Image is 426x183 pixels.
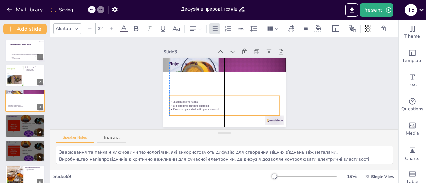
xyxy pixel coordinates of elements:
div: Add text boxes [399,69,426,93]
div: Get real-time input from your audience [399,93,426,117]
p: Зварювання та пайка [7,103,43,105]
span: Position [348,25,356,33]
p: Каталізатори в хімічній промисловості [167,102,277,117]
div: Border settings [302,23,309,34]
span: Media [406,130,419,137]
div: Add ready made slides [399,44,426,69]
p: Дифузія в техніці [7,91,43,93]
p: Generated with [URL] [12,58,41,59]
div: Slide 3 / 9 [53,173,272,180]
div: 2 [37,79,43,85]
p: Дифузія в побуті [7,141,43,143]
button: Add slide [3,24,47,34]
p: Дифузія в побуті [7,116,43,118]
textarea: Зварювання та пайка є ключовими технологіями, які використовують дифузію для створення міцних з’є... [56,146,393,164]
span: Charts [405,155,419,162]
strong: Дифузія в природі, техніці, побуті [10,44,31,45]
div: Change the overall theme [399,20,426,44]
p: Газообмін у легенях [25,67,43,69]
button: My Library [5,4,46,15]
p: Необхідність контролю [25,171,43,173]
div: Layout [330,23,341,34]
p: Приготування їжі [7,142,43,144]
span: Theme [404,33,420,40]
p: Дифузія — це процес самовільного перемішування частинок завдяки їх тепловому руху. Вона важлива д... [12,54,41,58]
div: Column Count [265,23,280,34]
div: Slide 3 [166,42,217,54]
p: Живлення рослин [25,68,43,70]
div: Text effects [286,23,296,34]
div: T B [405,4,417,16]
div: https://cdn.sendsteps.com/images/logo/sendsteps_logo_white.pnghttps://cdn.sendsteps.com/images/lo... [5,90,45,112]
p: Виробництво напівпровідників [7,105,43,106]
p: Розчинення цукру [7,144,43,145]
div: Add charts and graphs [399,141,426,166]
div: 1 [37,54,43,60]
input: Insert title [181,4,238,14]
div: https://cdn.sendsteps.com/images/logo/sendsteps_logo_white.pnghttps://cdn.sendsteps.com/images/lo... [5,115,45,137]
button: T B [405,3,417,17]
p: Розсіювання запахів [25,70,43,71]
div: Background color [313,25,323,32]
p: Дифузія в природі [25,66,43,68]
p: Зварювання та пайка [167,94,278,110]
div: 5 [37,154,43,160]
button: Export to PowerPoint [345,3,358,17]
div: Add images, graphics, shapes or video [399,117,426,141]
p: Розчинення цукру [7,118,43,120]
span: Single View [371,174,394,179]
p: Забруднення водойм [25,169,43,170]
div: https://cdn.sendsteps.com/images/logo/sendsteps_logo_white.pnghttps://cdn.sendsteps.com/images/lo... [5,140,45,162]
div: https://cdn.sendsteps.com/images/logo/sendsteps_logo_white.pnghttps://cdn.sendsteps.com/images/lo... [5,40,45,62]
p: Освіжувачі повітря [7,145,43,146]
div: Akatab [54,24,72,33]
button: Speaker Notes [56,135,94,143]
div: https://cdn.sendsteps.com/images/logo/sendsteps_logo_white.pnghttps://cdn.sendsteps.com/images/lo... [5,65,45,87]
div: 19 % [344,173,360,180]
p: Приготування їжі [7,117,43,119]
div: Saving...... [51,7,79,13]
p: Каталізатори в хімічній промисловості [7,106,43,107]
span: Questions [401,105,423,113]
div: 4 [37,129,43,135]
span: Text [407,81,417,88]
p: Забруднення повітря [25,170,43,171]
button: Transcript [97,135,127,143]
p: Дифузія в техніці [171,55,282,72]
p: Освіжувачі повітря [7,120,43,121]
p: Негативний прояв дифузії [25,167,43,169]
button: Present [360,3,393,17]
div: 3 [37,104,43,110]
span: Template [402,57,423,64]
p: Виробництво напівпровідників [167,98,277,113]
